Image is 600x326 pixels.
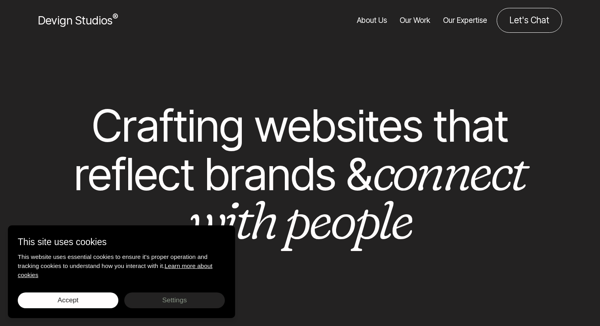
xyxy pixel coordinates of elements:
[65,101,535,247] h1: Crafting websites that reflect brands &
[162,296,187,304] span: Settings
[38,12,118,29] a: Devign Studios® Homepage
[400,8,430,33] a: Our Work
[124,292,225,308] button: Settings
[18,292,118,308] button: Accept
[443,8,487,33] a: Our Expertise
[58,296,79,304] span: Accept
[497,8,562,33] a: Contact us about your project
[18,252,225,279] p: This website uses essential cookies to ensure it's proper operation and tracking cookies to under...
[188,139,526,252] em: connect with people
[112,12,118,22] sup: ®
[38,13,118,27] span: Devign Studios
[357,8,387,33] a: About Us
[18,235,225,249] p: This site uses cookies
